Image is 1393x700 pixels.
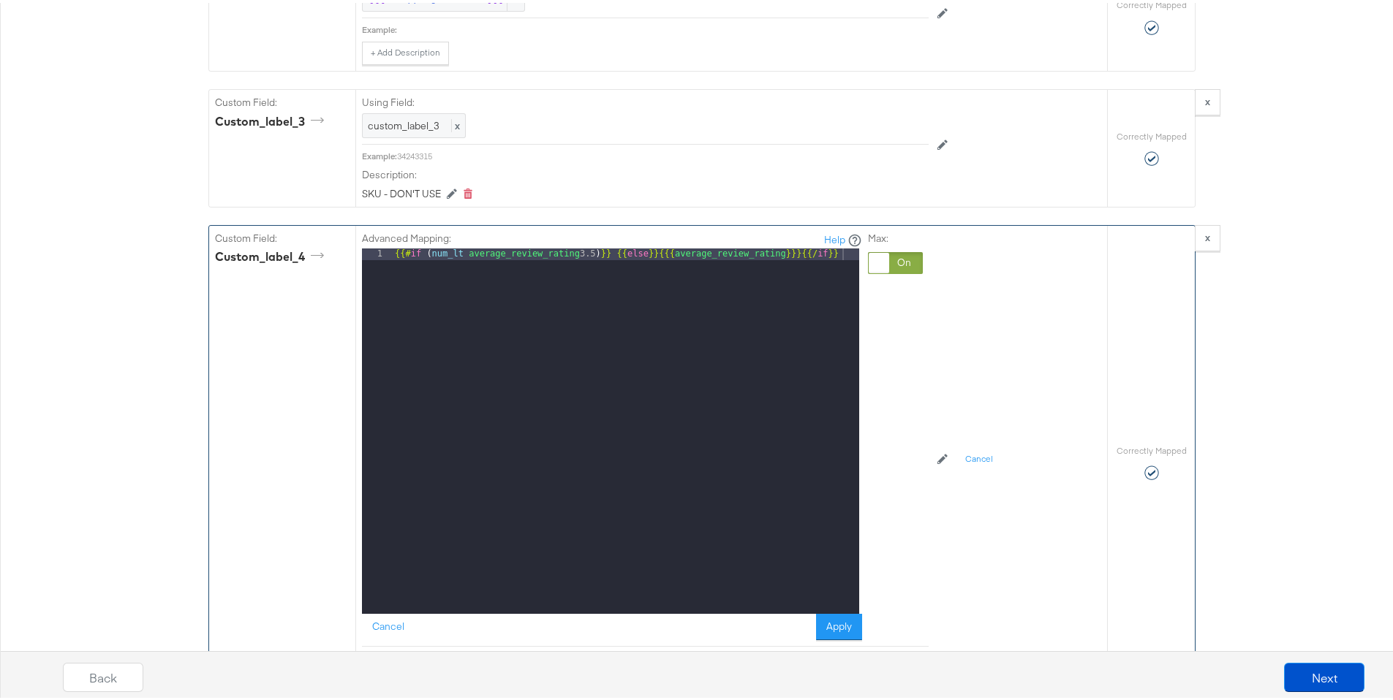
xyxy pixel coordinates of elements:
[362,93,929,107] label: Using Field:
[451,116,460,129] span: x
[362,165,929,179] label: Description:
[397,148,929,159] div: 34243315
[362,184,441,198] div: SKU - DON'T USE
[362,148,397,159] div: Example:
[868,229,923,243] label: Max:
[215,246,329,262] div: custom_label_4
[1205,92,1210,105] strong: x
[1195,222,1220,248] button: x
[1284,660,1364,689] button: Next
[824,230,845,244] a: Help
[816,611,862,637] button: Apply
[956,445,1002,468] button: Cancel
[362,39,449,62] button: + Add Description
[1205,228,1210,241] strong: x
[368,116,439,129] span: custom_label_3
[215,110,329,127] div: custom_label_3
[362,229,451,243] label: Advanced Mapping:
[1117,128,1187,140] label: Correctly Mapped
[215,229,350,243] label: Custom Field:
[215,93,350,107] label: Custom Field:
[362,611,415,637] button: Cancel
[63,660,143,689] button: Back
[362,246,392,257] div: 1
[1117,442,1187,454] label: Correctly Mapped
[1195,86,1220,113] button: x
[362,21,397,33] div: Example:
